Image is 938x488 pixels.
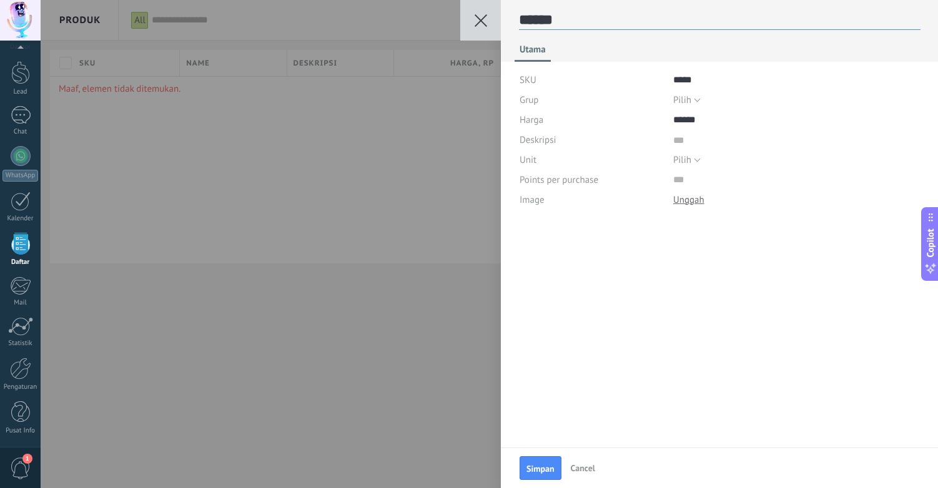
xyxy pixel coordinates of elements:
[673,94,691,106] span: Pilih
[2,215,39,223] div: Kalender
[520,130,664,150] div: Deskripsi
[22,454,32,464] span: 1
[520,95,538,105] span: Grup
[520,150,664,170] div: Unit
[566,459,600,477] button: Cancel
[520,110,664,130] div: Harga
[520,195,545,205] span: Image
[520,190,664,210] div: Image
[2,299,39,307] div: Mail
[924,229,937,258] span: Copilot
[2,339,39,348] div: Statistik
[520,90,664,110] div: Grup
[520,70,664,90] div: SKU
[526,464,555,473] span: Simpan
[571,462,595,474] span: Cancel
[2,88,39,96] div: Lead
[673,90,701,110] button: Pilih
[520,175,598,185] span: Points per purchase
[520,456,561,480] button: Simpan
[2,128,39,136] div: Chat
[2,258,39,266] div: Daftar
[520,155,536,165] span: Unit
[2,170,38,182] div: WhatsApp
[520,115,543,125] span: Harga
[2,383,39,391] div: Pengaturan
[673,150,701,170] button: Pilih
[520,170,664,190] div: Points per purchase
[673,154,691,166] span: Pilih
[520,76,536,85] span: SKU
[520,44,546,62] span: Utama
[520,135,556,145] span: Deskripsi
[2,427,39,435] div: Pusat Info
